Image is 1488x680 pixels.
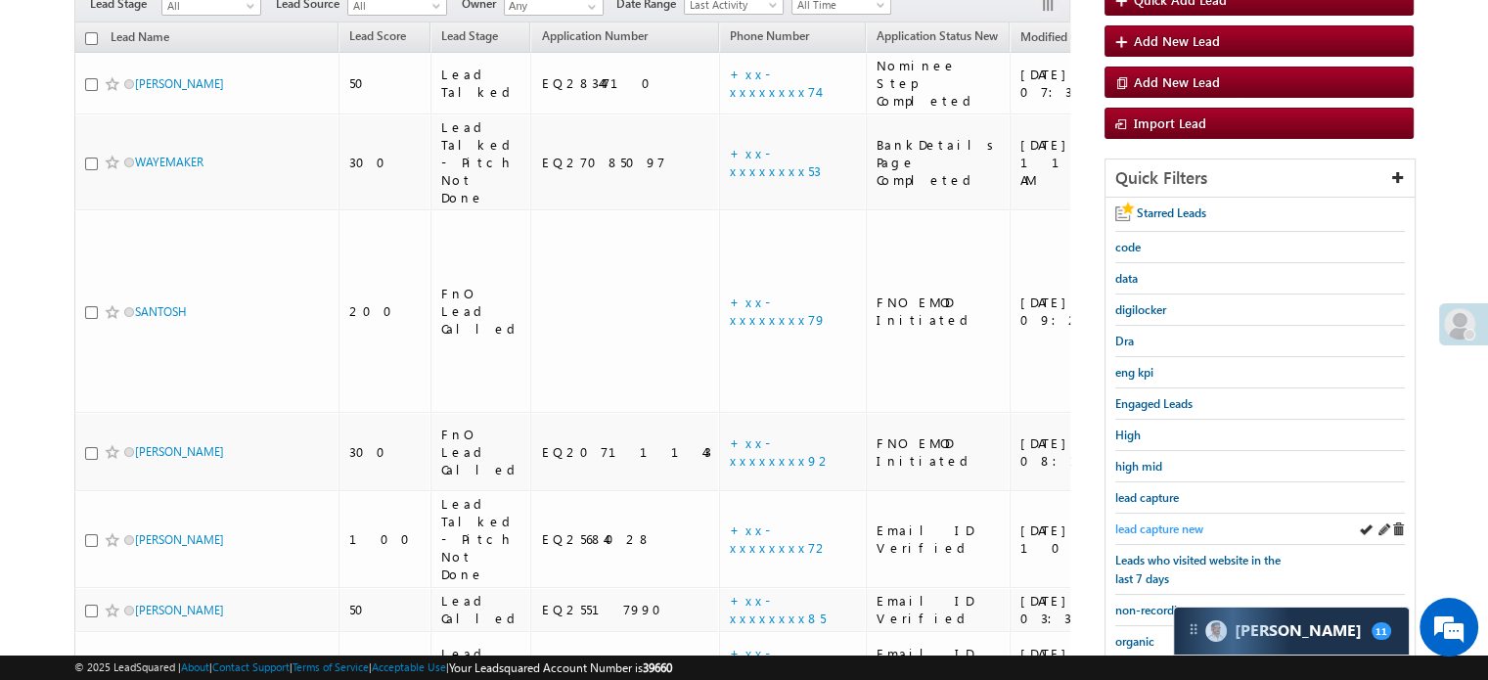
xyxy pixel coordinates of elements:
[1115,459,1162,474] span: high mid
[85,32,98,45] input: Check all records
[181,660,209,673] a: About
[441,285,522,338] div: FnO Lead Called
[541,654,710,671] div: EQ26094181
[877,434,1001,470] div: FNO EMOD Initiated
[1134,114,1206,131] span: Import Lead
[1173,607,1410,656] div: carter-dragCarter[PERSON_NAME]11
[1020,521,1151,557] div: [DATE] 10:57 AM
[449,660,672,675] span: Your Leadsquared Account Number is
[877,28,998,43] span: Application Status New
[1372,622,1391,640] span: 11
[1115,240,1141,254] span: code
[541,74,710,92] div: EQ28344710
[1020,29,1086,44] span: Modified On
[135,532,224,547] a: [PERSON_NAME]
[135,304,187,319] a: SANTOSH
[372,660,446,673] a: Acceptable Use
[212,660,290,673] a: Contact Support
[730,66,818,100] a: +xx-xxxxxxxx74
[1105,159,1415,198] div: Quick Filters
[541,530,710,548] div: EQ25684028
[541,443,710,461] div: EQ20711143
[730,294,827,328] a: +xx-xxxxxxxx79
[877,592,1001,627] div: Email ID Verified
[877,57,1001,110] div: Nominee Step Completed
[730,645,828,679] a: +xx-xxxxxxxx87
[730,145,821,179] a: +xx-xxxxxxxx53
[293,660,369,673] a: Terms of Service
[1115,271,1138,286] span: data
[135,155,203,169] a: WAYEMAKER
[877,645,1001,680] div: Email ID Verified
[1115,603,1191,617] span: non-recording
[441,118,522,206] div: Lead Talked - Pitch Not Done
[1115,553,1281,586] span: Leads who visited website in the last 7 days
[1137,205,1206,220] span: Starred Leads
[1115,634,1154,649] span: organic
[101,26,179,52] a: Lead Name
[1020,294,1151,329] div: [DATE] 09:26 AM
[867,25,1008,51] a: Application Status New
[1134,32,1220,49] span: Add New Lead
[349,302,422,320] div: 200
[74,658,672,677] span: © 2025 LeadSquared | | | | |
[730,28,809,43] span: Phone Number
[1011,25,1114,51] a: Modified On (sorted descending)
[1115,428,1141,442] span: High
[349,530,422,548] div: 100
[1115,521,1203,536] span: lead capture new
[541,601,710,618] div: EQ25517990
[1115,490,1179,505] span: lead capture
[349,74,422,92] div: 50
[431,25,508,51] a: Lead Stage
[441,495,522,583] div: Lead Talked - Pitch Not Done
[349,154,422,171] div: 300
[1020,66,1151,101] div: [DATE] 07:39 PM
[1115,396,1193,411] span: Engaged Leads
[1115,334,1134,348] span: Dra
[349,601,422,618] div: 50
[877,294,1001,329] div: FNO EMOD Initiated
[730,521,830,556] a: +xx-xxxxxxxx72
[135,76,224,91] a: [PERSON_NAME]
[877,136,1001,189] div: BankDetails Page Completed
[441,66,522,101] div: Lead Talked
[349,654,422,671] div: 200
[1020,434,1151,470] div: [DATE] 08:18 PM
[1020,136,1151,189] div: [DATE] 11:10 AM
[441,592,522,627] div: Lead Called
[531,25,656,51] a: Application Number
[541,154,710,171] div: EQ27085097
[877,521,1001,557] div: Email ID Verified
[441,645,522,680] div: Lead Called
[730,592,826,626] a: +xx-xxxxxxxx85
[1115,302,1166,317] span: digilocker
[730,434,833,469] a: +xx-xxxxxxxx92
[1020,592,1151,627] div: [DATE] 03:39 AM
[643,660,672,675] span: 39660
[441,426,522,478] div: FnO Lead Called
[541,28,647,43] span: Application Number
[349,28,406,43] span: Lead Score
[720,25,819,51] a: Phone Number
[349,443,422,461] div: 300
[135,444,224,459] a: [PERSON_NAME]
[339,25,416,51] a: Lead Score
[1134,73,1220,90] span: Add New Lead
[135,603,224,617] a: [PERSON_NAME]
[1115,365,1153,380] span: eng kpi
[441,28,498,43] span: Lead Stage
[1020,645,1151,680] div: [DATE] 12:04 AM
